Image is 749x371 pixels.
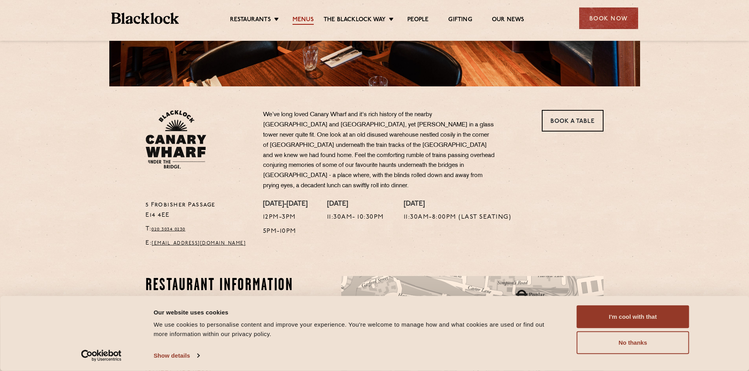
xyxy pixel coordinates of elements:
[145,110,206,169] img: BL_CW_Logo_Website.svg
[577,331,689,354] button: No thanks
[579,7,638,29] div: Book Now
[154,350,199,362] a: Show details
[152,241,246,246] a: [EMAIL_ADDRESS][DOMAIN_NAME]
[151,227,186,232] a: 020 3034 0230
[145,238,251,249] p: E:
[263,110,495,191] p: We’ve long loved Canary Wharf and it's rich history of the nearby [GEOGRAPHIC_DATA] and [GEOGRAPH...
[263,227,307,237] p: 5pm-10pm
[263,212,307,223] p: 12pm-3pm
[542,110,604,132] a: Book a Table
[154,320,559,339] div: We use cookies to personalise content and improve your experience. You're welcome to manage how a...
[293,16,314,25] a: Menus
[145,200,251,221] p: 5 Frobisher Passage E14 4EE
[263,200,307,209] h4: [DATE]-[DATE]
[230,16,271,25] a: Restaurants
[145,276,296,296] h2: Restaurant Information
[577,305,689,328] button: I'm cool with that
[67,350,136,362] a: Usercentrics Cookiebot - opens in a new window
[327,212,384,223] p: 11:30am- 10:30pm
[327,200,384,209] h4: [DATE]
[492,16,524,25] a: Our News
[324,16,386,25] a: The Blacklock Way
[154,307,559,317] div: Our website uses cookies
[404,200,512,209] h4: [DATE]
[404,212,512,223] p: 11:30am-8:00pm (Last Seating)
[111,13,179,24] img: BL_Textured_Logo-footer-cropped.svg
[407,16,429,25] a: People
[448,16,472,25] a: Gifting
[145,224,251,234] p: T:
